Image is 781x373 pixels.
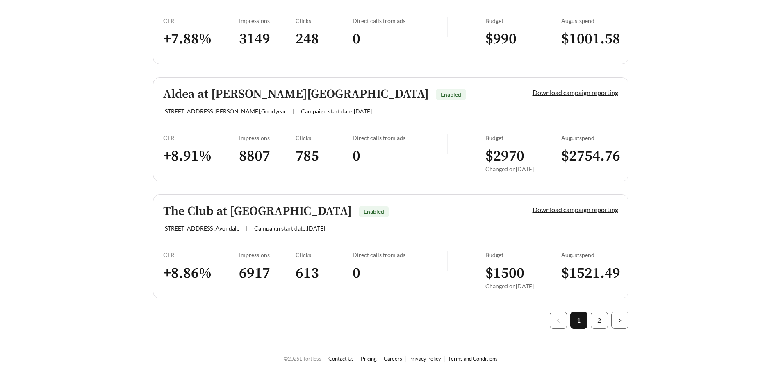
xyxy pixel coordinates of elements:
h3: $ 1521.49 [561,264,618,283]
div: Impressions [239,17,296,24]
h3: 3149 [239,30,296,48]
span: Campaign start date: [DATE] [301,108,372,115]
div: CTR [163,251,239,258]
span: | [293,108,294,115]
div: Changed on [DATE] [485,283,561,289]
h3: 8807 [239,147,296,165]
h5: The Club at [GEOGRAPHIC_DATA] [163,205,352,218]
div: August spend [561,251,618,258]
div: Direct calls from ads [353,17,447,24]
h3: $ 2754.76 [561,147,618,165]
img: line [447,251,448,271]
h3: $ 990 [485,30,561,48]
a: Careers [384,355,402,362]
a: Pricing [361,355,377,362]
a: Terms and Conditions [448,355,498,362]
li: Previous Page [550,312,567,329]
div: Budget [485,134,561,141]
h3: 0 [353,147,447,165]
span: Campaign start date: [DATE] [254,225,325,232]
div: CTR [163,134,239,141]
h3: 613 [296,264,353,283]
h3: + 8.91 % [163,147,239,165]
span: [STREET_ADDRESS][PERSON_NAME] , Goodyear [163,108,286,115]
span: left [556,318,561,323]
li: Next Page [611,312,628,329]
div: Budget [485,17,561,24]
div: August spend [561,17,618,24]
a: Privacy Policy [409,355,441,362]
a: The Club at [GEOGRAPHIC_DATA]Enabled[STREET_ADDRESS],Avondale|Campaign start date:[DATE]Download ... [153,194,628,298]
a: Download campaign reporting [533,206,618,213]
span: Enabled [364,208,384,215]
div: Impressions [239,134,296,141]
a: Download campaign reporting [533,88,618,96]
h3: 0 [353,264,447,283]
span: [STREET_ADDRESS] , Avondale [163,225,239,232]
h3: 785 [296,147,353,165]
span: © 2025 Effortless [284,355,321,362]
span: Enabled [441,91,461,98]
div: Changed on [DATE] [485,165,561,172]
h3: $ 1500 [485,264,561,283]
a: 2 [591,312,608,328]
h5: Aldea at [PERSON_NAME][GEOGRAPHIC_DATA] [163,88,429,101]
div: Direct calls from ads [353,134,447,141]
img: line [447,134,448,154]
div: Clicks [296,17,353,24]
div: Budget [485,251,561,258]
h3: $ 2970 [485,147,561,165]
a: 1 [571,312,587,328]
div: Clicks [296,134,353,141]
img: line [447,17,448,37]
button: left [550,312,567,329]
h3: 6917 [239,264,296,283]
h3: + 8.86 % [163,264,239,283]
a: Aldea at [PERSON_NAME][GEOGRAPHIC_DATA]Enabled[STREET_ADDRESS][PERSON_NAME],Goodyear|Campaign sta... [153,77,628,181]
div: Direct calls from ads [353,251,447,258]
button: right [611,312,628,329]
span: right [617,318,622,323]
li: 1 [570,312,587,329]
div: CTR [163,17,239,24]
li: 2 [591,312,608,329]
h3: 0 [353,30,447,48]
h3: 248 [296,30,353,48]
a: Contact Us [328,355,354,362]
h3: $ 1001.58 [561,30,618,48]
span: | [246,225,248,232]
h3: + 7.88 % [163,30,239,48]
div: Impressions [239,251,296,258]
div: August spend [561,134,618,141]
div: Clicks [296,251,353,258]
